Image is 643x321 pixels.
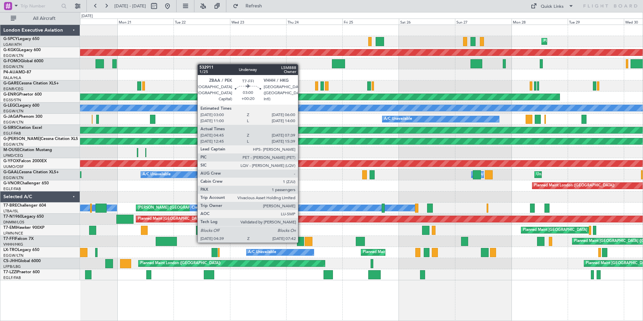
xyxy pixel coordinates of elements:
div: A/C Unavailable [143,170,171,180]
a: T7-FFIFalcon 7X [3,237,34,241]
span: G-SPCY [3,37,18,41]
div: Sun 27 [455,19,511,25]
a: EGGW/LTN [3,142,24,147]
div: Planned Maint Athens ([PERSON_NAME] Intl) [543,36,621,46]
span: P4-AUA [3,70,18,74]
a: EGNR/CEG [3,86,24,92]
div: Planned Maint [GEOGRAPHIC_DATA] ([GEOGRAPHIC_DATA]) [363,247,469,257]
div: Mon 21 [117,19,174,25]
div: Tue 22 [174,19,230,25]
a: UUMO/OSF [3,164,24,169]
a: G-JAGAPhenom 300 [3,115,42,119]
a: LFPB/LBG [3,264,21,269]
span: T7-N1960 [3,215,22,219]
span: T7-LZZI [3,270,17,274]
a: T7-EMIHawker 900XP [3,226,44,230]
span: T7-EMI [3,226,16,230]
a: G-ENRGPraetor 600 [3,93,42,97]
a: LGAV/ATH [3,42,22,47]
a: EGLF/FAB [3,186,21,191]
div: Sun 20 [61,19,117,25]
button: Quick Links [527,1,577,11]
div: A/C Unavailable [248,247,276,257]
a: M-OUSECitation Mustang [3,148,52,152]
a: LX-TROLegacy 650 [3,248,39,252]
a: EGLF/FAB [3,131,21,136]
span: G-LEGC [3,104,18,108]
span: G-JAGA [3,115,19,119]
a: CS-JHHGlobal 6000 [3,259,41,263]
span: G-KGKG [3,48,19,52]
span: CS-JHH [3,259,18,263]
input: Trip Number [21,1,59,11]
span: LX-TRO [3,248,18,252]
a: EGLF/FAB [3,275,21,280]
a: G-KGKGLegacy 600 [3,48,41,52]
a: T7-N1960Legacy 650 [3,215,44,219]
div: A/C Unavailable [384,114,412,124]
div: Quick Links [541,3,564,10]
a: P4-AUAMD-87 [3,70,31,74]
a: G-GARECessna Citation XLS+ [3,81,59,85]
span: M-OUSE [3,148,20,152]
div: Planned Maint [GEOGRAPHIC_DATA] [523,225,587,235]
span: G-YFOX [3,159,19,163]
div: [DATE] [81,13,93,19]
span: G-GAAL [3,170,19,174]
a: G-SPCYLegacy 650 [3,37,39,41]
a: EGGW/LTN [3,64,24,69]
div: Fri 25 [342,19,399,25]
span: G-GARE [3,81,19,85]
a: G-GAALCessna Citation XLS+ [3,170,59,174]
span: [DATE] - [DATE] [114,3,146,9]
a: DNMM/LOS [3,220,24,225]
span: T7-FFI [3,237,15,241]
div: Thu 24 [286,19,342,25]
a: FALA/HLA [3,75,21,80]
div: Planned Maint [GEOGRAPHIC_DATA] ([GEOGRAPHIC_DATA]) [138,214,244,224]
div: Sat 26 [399,19,455,25]
a: EGGW/LTN [3,253,24,258]
a: G-FOMOGlobal 6000 [3,59,43,63]
button: All Aircraft [7,13,73,24]
span: Refresh [240,4,268,8]
a: G-VNORChallenger 650 [3,181,49,185]
span: All Aircraft [17,16,71,21]
a: EGGW/LTN [3,175,24,180]
span: G-VNOR [3,181,20,185]
div: Planned Maint London ([GEOGRAPHIC_DATA]) [140,258,221,269]
a: T7-LZZIPraetor 600 [3,270,40,274]
span: G-SIRS [3,126,16,130]
div: Mon 28 [512,19,568,25]
a: EGGW/LTN [3,120,24,125]
span: G-FOMO [3,59,21,63]
a: G-[PERSON_NAME]Cessna Citation XLS [3,137,78,141]
div: Planned Maint London ([GEOGRAPHIC_DATA]) [534,181,614,191]
div: Wed 23 [230,19,286,25]
a: LFMD/CEQ [3,153,23,158]
a: G-YFOXFalcon 2000EX [3,159,47,163]
button: Refresh [230,1,270,11]
span: G-ENRG [3,93,19,97]
a: LTBA/ISL [3,209,18,214]
a: G-LEGCLegacy 600 [3,104,39,108]
div: Cleaning [192,203,207,213]
a: T7-BREChallenger 604 [3,204,46,208]
a: LFMN/NCE [3,231,23,236]
a: EGGW/LTN [3,53,24,58]
span: G-[PERSON_NAME] [3,137,41,141]
div: Tue 29 [568,19,624,25]
a: G-SIRSCitation Excel [3,126,42,130]
a: EGGW/LTN [3,109,24,114]
div: [PERSON_NAME] ([GEOGRAPHIC_DATA][PERSON_NAME]) [138,203,241,213]
span: T7-BRE [3,204,17,208]
a: EGSS/STN [3,98,21,103]
a: VHHH/HKG [3,242,23,247]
